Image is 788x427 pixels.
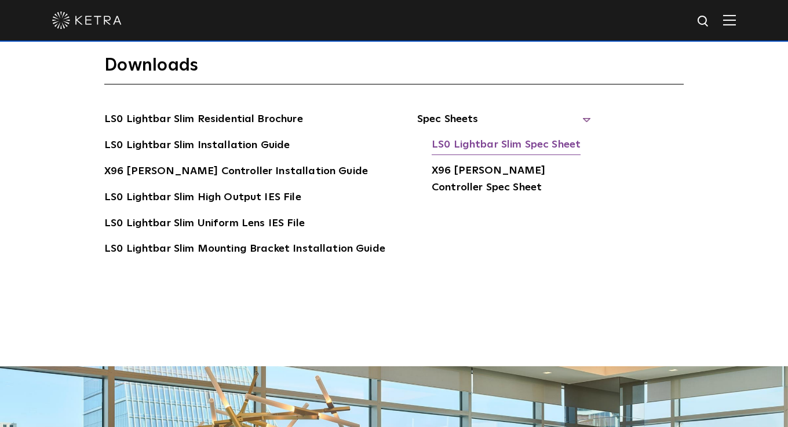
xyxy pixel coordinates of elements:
img: Hamburger%20Nav.svg [723,14,736,25]
a: LS0 Lightbar Slim High Output IES File [104,189,301,208]
a: LS0 Lightbar Slim Mounting Bracket Installation Guide [104,241,385,259]
a: X96 [PERSON_NAME] Controller Installation Guide [104,163,368,182]
span: Spec Sheets [417,111,591,137]
a: LS0 Lightbar Slim Spec Sheet [432,137,581,155]
a: LS0 Lightbar Slim Uniform Lens IES File [104,215,305,234]
h3: Downloads [104,54,684,84]
a: LS0 Lightbar Slim Residential Brochure [104,111,303,130]
a: LS0 Lightbar Slim Installation Guide [104,137,290,156]
img: ketra-logo-2019-white [52,12,122,29]
a: X96 [PERSON_NAME] Controller Spec Sheet [432,163,591,198]
img: search icon [696,14,711,29]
